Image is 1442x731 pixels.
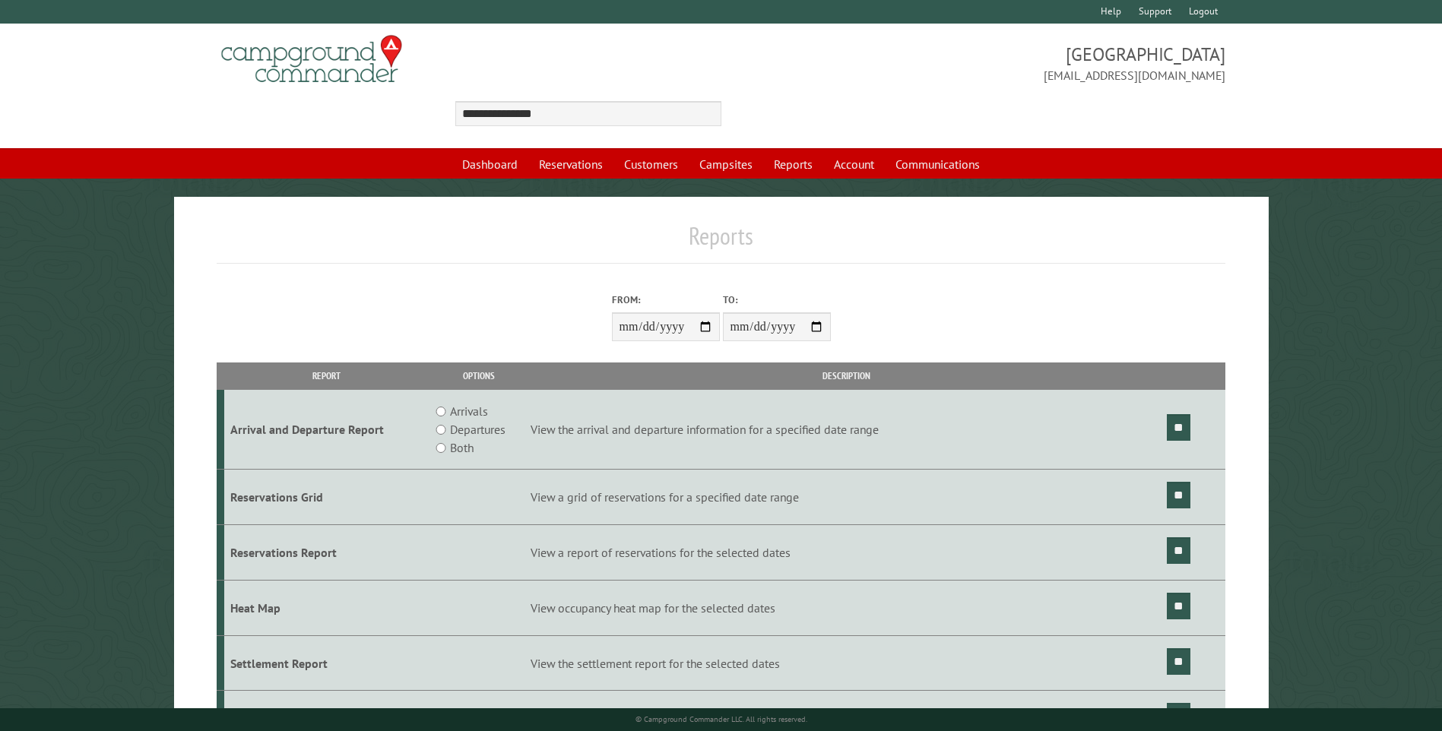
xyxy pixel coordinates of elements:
[886,150,989,179] a: Communications
[530,150,612,179] a: Reservations
[224,580,429,635] td: Heat Map
[612,293,720,307] label: From:
[635,714,807,724] small: © Campground Commander LLC. All rights reserved.
[450,402,488,420] label: Arrivals
[429,362,528,389] th: Options
[765,150,822,179] a: Reports
[528,525,1165,581] td: View a report of reservations for the selected dates
[721,42,1225,84] span: [GEOGRAPHIC_DATA] [EMAIL_ADDRESS][DOMAIN_NAME]
[528,580,1165,635] td: View occupancy heat map for the selected dates
[615,150,687,179] a: Customers
[453,150,527,179] a: Dashboard
[723,293,831,307] label: To:
[528,390,1165,470] td: View the arrival and departure information for a specified date range
[528,635,1165,691] td: View the settlement report for the selected dates
[690,150,762,179] a: Campsites
[450,420,505,438] label: Departures
[224,525,429,581] td: Reservations Report
[528,362,1165,389] th: Description
[224,635,429,691] td: Settlement Report
[528,470,1165,525] td: View a grid of reservations for a specified date range
[825,150,883,179] a: Account
[224,390,429,470] td: Arrival and Departure Report
[217,221,1225,263] h1: Reports
[224,362,429,389] th: Report
[450,438,474,457] label: Both
[224,470,429,525] td: Reservations Grid
[217,30,407,89] img: Campground Commander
